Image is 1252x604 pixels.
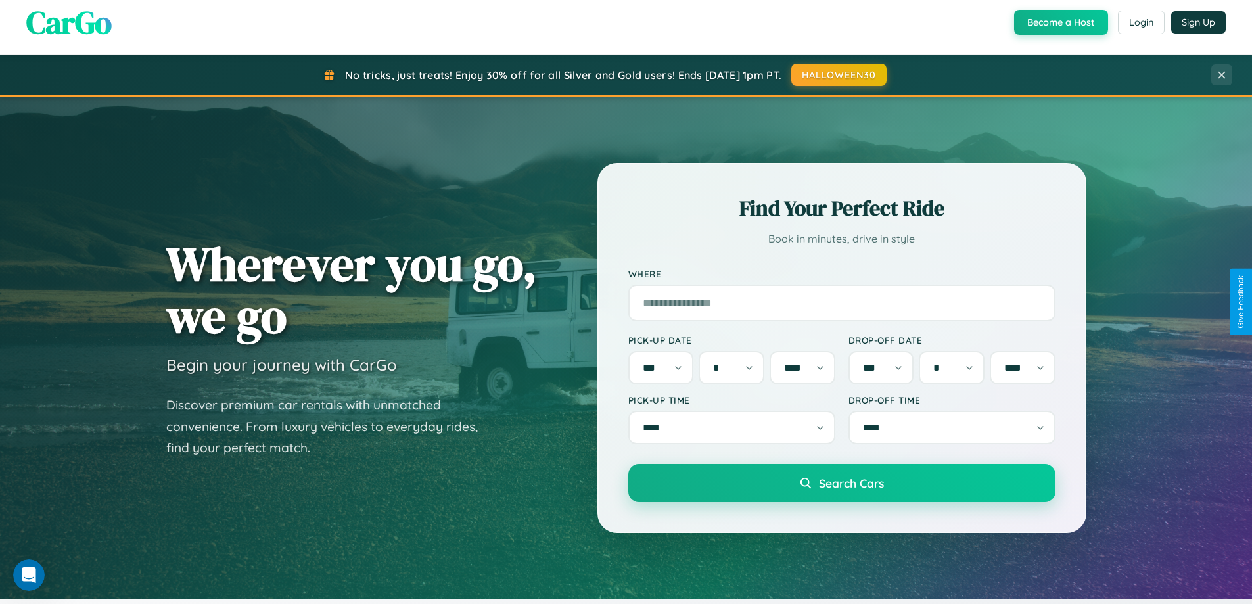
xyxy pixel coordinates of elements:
label: Pick-up Time [628,394,835,406]
h3: Begin your journey with CarGo [166,355,397,375]
h1: Wherever you go, we go [166,238,537,342]
label: Drop-off Time [848,394,1055,406]
span: CarGo [26,1,112,44]
button: Login [1118,11,1165,34]
p: Discover premium car rentals with unmatched convenience. From luxury vehicles to everyday rides, ... [166,394,495,459]
button: Search Cars [628,464,1055,502]
button: Become a Host [1014,10,1108,35]
span: Search Cars [819,476,884,490]
label: Pick-up Date [628,335,835,346]
p: Book in minutes, drive in style [628,229,1055,248]
button: HALLOWEEN30 [791,64,887,86]
div: Give Feedback [1236,275,1245,329]
label: Drop-off Date [848,335,1055,346]
button: Sign Up [1171,11,1226,34]
iframe: Intercom live chat [13,559,45,591]
h2: Find Your Perfect Ride [628,194,1055,223]
label: Where [628,268,1055,279]
span: No tricks, just treats! Enjoy 30% off for all Silver and Gold users! Ends [DATE] 1pm PT. [345,68,781,81]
